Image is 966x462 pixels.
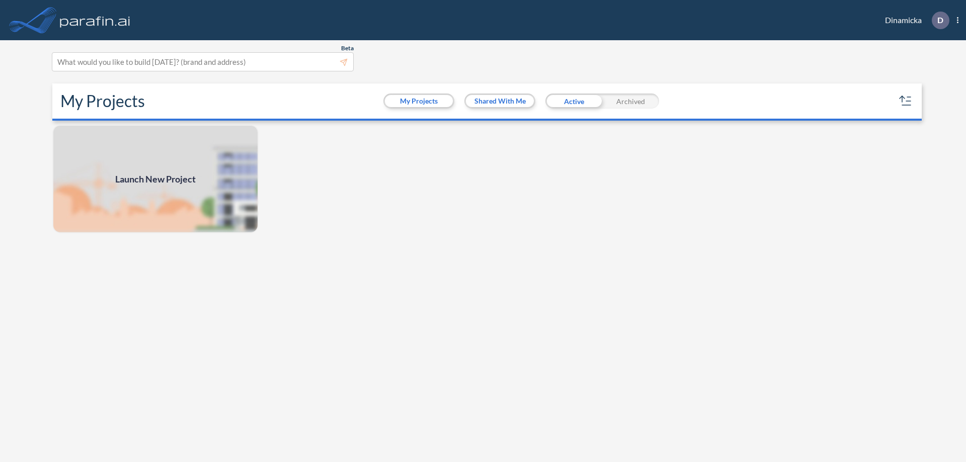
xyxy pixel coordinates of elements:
[466,95,534,107] button: Shared With Me
[898,93,914,109] button: sort
[385,95,453,107] button: My Projects
[52,125,259,233] img: add
[60,91,145,111] h2: My Projects
[937,16,943,25] p: D
[870,12,958,29] div: Dinamicka
[341,44,354,52] span: Beta
[545,94,602,109] div: Active
[115,172,196,186] span: Launch New Project
[58,10,132,30] img: logo
[52,125,259,233] a: Launch New Project
[602,94,659,109] div: Archived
